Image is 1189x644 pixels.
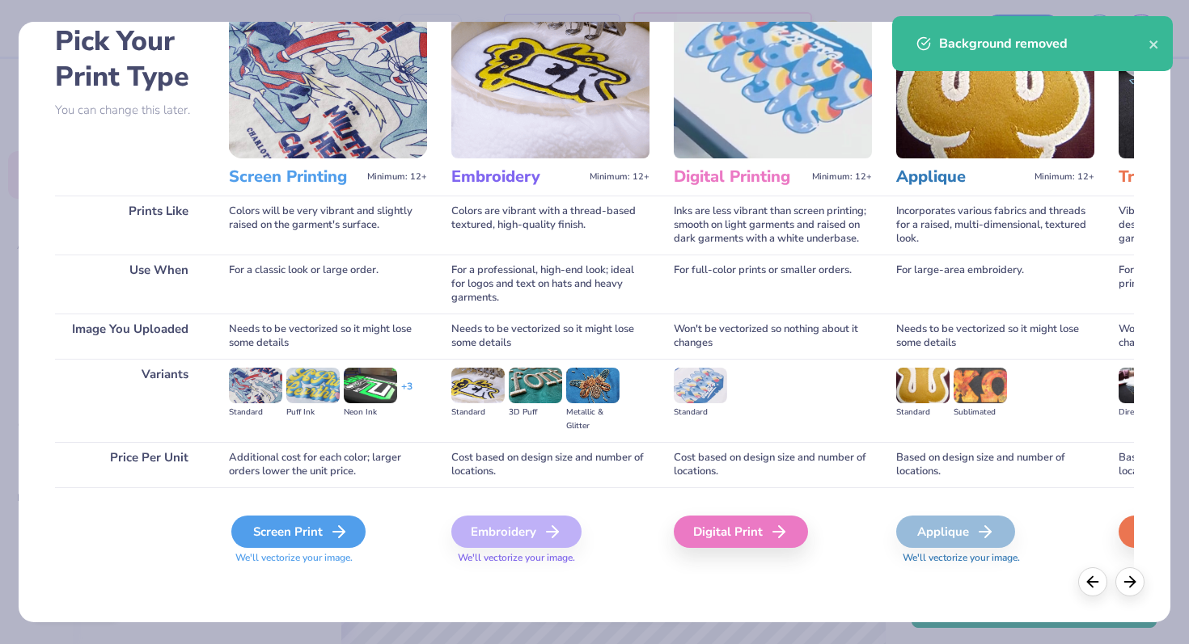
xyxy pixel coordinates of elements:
span: We'll vectorize your image. [896,551,1094,565]
div: Use When [55,255,205,314]
div: Standard [896,406,950,419]
div: Standard [229,406,282,419]
div: For a classic look or large order. [229,255,427,314]
div: Price Per Unit [55,442,205,487]
div: Direct-to-film [1119,406,1172,419]
div: Screen Print [231,516,366,548]
div: Digital Print [674,516,808,548]
h3: Screen Printing [229,166,361,187]
div: Based on design size and number of locations. [896,442,1094,487]
div: + 3 [401,380,413,407]
img: Standard [229,368,282,403]
div: Applique [896,516,1015,548]
div: Needs to be vectorized so it might lose some details [451,314,650,359]
h3: Applique [896,166,1028,187]
span: Minimum: 12+ [812,171,872,183]
h3: Digital Printing [674,166,806,187]
div: Embroidery [451,516,582,548]
div: Neon Ink [344,406,397,419]
h3: Embroidery [451,166,583,187]
div: Cost based on design size and number of locations. [451,442,650,487]
div: Standard [674,406,727,419]
div: Needs to be vectorized so it might lose some details [229,314,427,359]
img: Standard [896,368,950,403]
img: Direct-to-film [1119,368,1172,403]
div: Standard [451,406,505,419]
img: Standard [674,368,727,403]
div: Image You Uploaded [55,314,205,359]
h2: Pick Your Print Type [55,23,205,95]
div: Background removed [939,34,1149,53]
div: Cost based on design size and number of locations. [674,442,872,487]
div: Colors will be very vibrant and slightly raised on the garment's surface. [229,196,427,255]
div: For large-area embroidery. [896,255,1094,314]
div: Sublimated [954,406,1007,419]
div: Needs to be vectorized so it might lose some details [896,314,1094,359]
div: Incorporates various fabrics and threads for a raised, multi-dimensional, textured look. [896,196,1094,255]
img: Standard [451,368,505,403]
div: 3D Puff [509,406,562,419]
div: Won't be vectorized so nothing about it changes [674,314,872,359]
p: You can change this later. [55,103,205,117]
div: Prints Like [55,196,205,255]
div: For full-color prints or smaller orders. [674,255,872,314]
span: We'll vectorize your image. [451,551,650,565]
span: Minimum: 12+ [590,171,650,183]
span: We'll vectorize your image. [229,551,427,565]
div: Colors are vibrant with a thread-based textured, high-quality finish. [451,196,650,255]
div: For a professional, high-end look; ideal for logos and text on hats and heavy garments. [451,255,650,314]
span: Minimum: 12+ [367,171,427,183]
img: Sublimated [954,368,1007,403]
div: Additional cost for each color; larger orders lower the unit price. [229,442,427,487]
img: Neon Ink [344,368,397,403]
div: Variants [55,359,205,442]
span: Minimum: 12+ [1035,171,1094,183]
div: Puff Ink [286,406,340,419]
div: Metallic & Glitter [566,406,620,433]
img: Puff Ink [286,368,340,403]
img: Metallic & Glitter [566,368,620,403]
div: Inks are less vibrant than screen printing; smooth on light garments and raised on dark garments ... [674,196,872,255]
img: 3D Puff [509,368,562,403]
button: close [1149,34,1160,53]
